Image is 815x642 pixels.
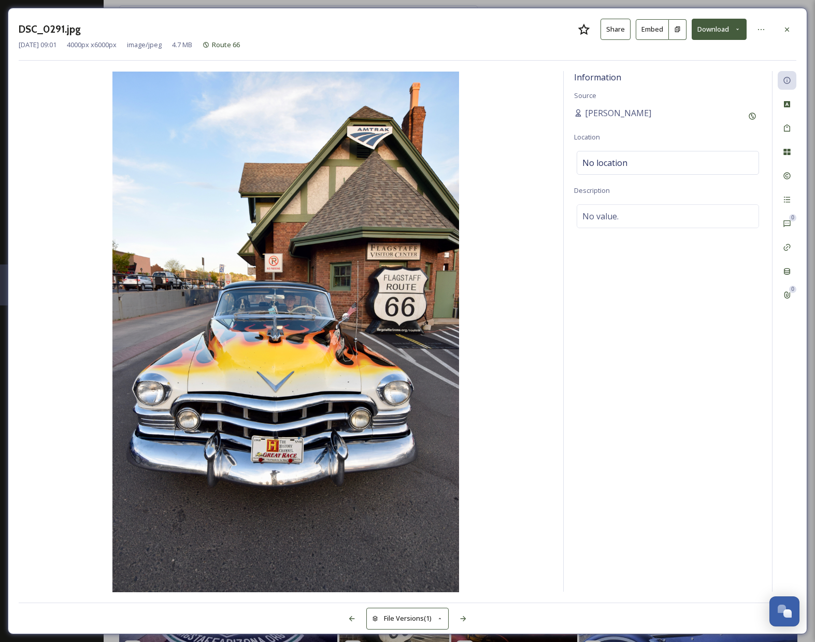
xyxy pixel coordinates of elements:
[769,596,799,626] button: Open Chat
[585,107,651,119] span: [PERSON_NAME]
[67,40,117,50] span: 4000 px x 6000 px
[19,72,553,592] img: DSC_0291.jpg
[582,210,619,222] span: No value.
[172,40,192,50] span: 4.7 MB
[366,608,449,629] button: File Versions(1)
[636,19,669,40] button: Embed
[692,19,747,40] button: Download
[582,157,627,169] span: No location
[212,40,240,49] span: Route 66
[127,40,162,50] span: image/jpeg
[789,286,796,293] div: 0
[19,40,56,50] span: [DATE] 09:01
[574,186,610,195] span: Description
[574,132,600,142] span: Location
[600,19,631,40] button: Share
[574,72,621,83] span: Information
[19,22,81,37] h3: DSC_0291.jpg
[789,214,796,221] div: 0
[574,91,596,100] span: Source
